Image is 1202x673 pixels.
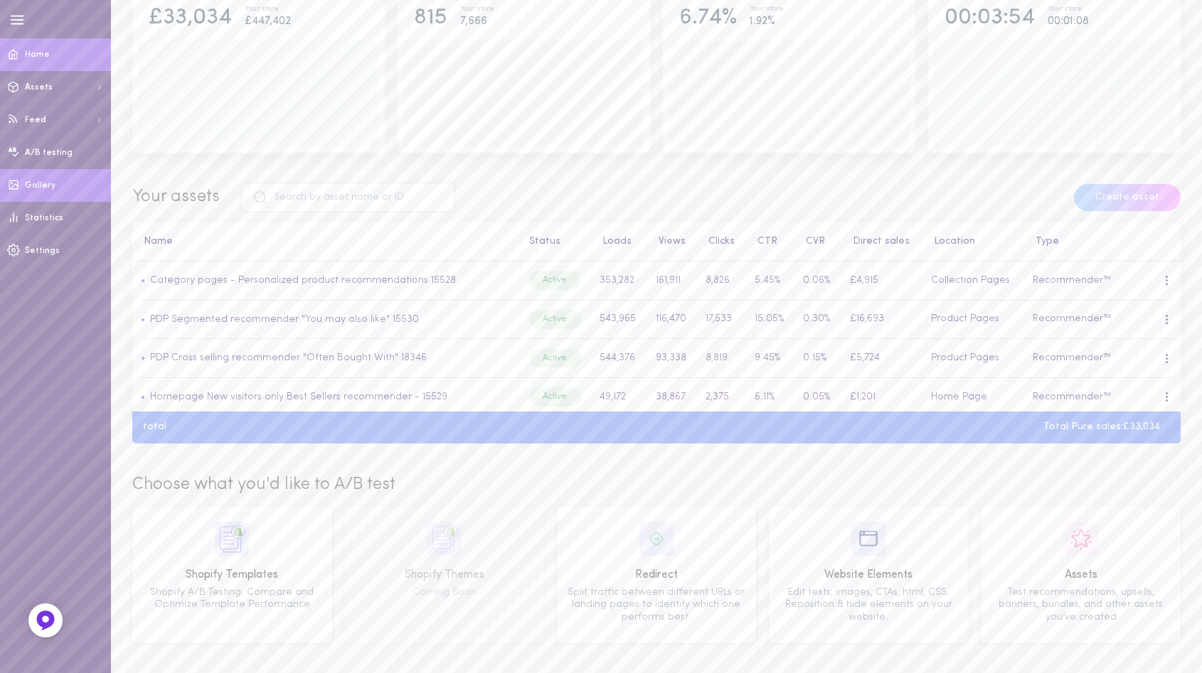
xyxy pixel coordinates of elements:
div: Your store [460,6,494,14]
span: Statistics [25,214,63,222]
span: Recommender™ [1033,392,1111,402]
span: Product Pages [931,313,999,324]
img: icon [1064,522,1098,556]
div: Active [529,387,581,406]
div: Active [529,349,581,367]
td: £5,724 [841,339,922,378]
div: Split traffic between different URLs or landing pages to identify which one performs best. [562,586,752,624]
div: Active [529,310,581,328]
span: Your assets [132,188,220,205]
div: £33,034 [149,6,232,31]
td: 0.06% [794,262,841,301]
span: Home [25,50,50,59]
span: Collection Pages [931,275,1010,286]
td: 116,470 [647,300,697,339]
button: Create asset [1074,184,1181,211]
td: 8,826 [698,262,746,301]
td: 353,282 [591,262,647,301]
div: 7,666 [460,13,494,31]
div: Your store [1048,6,1089,14]
td: 6.11% [746,377,794,416]
a: PDP Cross selling recommender "Often Bought With" 18346 [145,352,427,363]
div: Website Elements [774,566,964,584]
a: PDP Segmented recommender "You may also like" 15530 [145,314,419,325]
span: • [141,392,145,402]
div: 00:01:08 [1048,13,1089,31]
span: Recommender™ [1033,275,1111,286]
td: 49,172 [591,377,647,416]
a: Homepage New visitors only Best Sellers recommender - 15529 [145,392,447,402]
span: Recommender™ [1033,352,1111,363]
button: CVR [799,237,825,247]
img: icon [427,522,462,556]
a: Category pages - Personalized product recommendations 15528 [145,275,456,286]
td: 9.45% [746,339,794,378]
td: £16,693 [841,300,922,339]
div: total [132,422,177,432]
img: Feedback Button [35,610,56,631]
div: £447,402 [245,13,291,31]
a: Homepage New visitors only Best Sellers recommender - 15529 [150,392,447,402]
span: • [141,314,145,325]
div: Test recommendations, upsells, banners, bundles, and other assets you’ve created [986,586,1176,624]
td: 0.15% [794,339,841,378]
td: £4,915 [841,262,922,301]
td: 8,819 [698,339,746,378]
div: Shopify A/B Testing: Compare and Optimize Template Performance [137,586,327,611]
span: Product Pages [931,352,999,363]
td: 38,867 [647,377,697,416]
button: Clicks [701,237,735,247]
td: 5.45% [746,262,794,301]
span: Gallery [25,181,55,190]
span: Home Page [931,392,987,402]
td: 17,533 [698,300,746,339]
div: Total Pure sales: £33,034 [1033,422,1171,432]
a: PDP Segmented recommender "You may also like" 15530 [150,314,419,325]
span: Assets [25,83,53,92]
div: Shopify Templates [137,566,327,584]
td: 543,965 [591,300,647,339]
div: 815 [414,6,447,31]
span: • [141,352,145,363]
td: 2,375 [698,377,746,416]
div: Coming Soon [349,586,539,599]
div: 6.74% [679,6,737,31]
img: icon [639,522,674,556]
div: Your store [245,6,291,14]
td: 544,376 [591,339,647,378]
div: Redirect [562,566,752,584]
button: Name [137,237,173,247]
span: A/B testing [25,149,73,157]
td: 0.05% [794,377,841,416]
button: Views [651,237,686,247]
td: 0.30% [794,300,841,339]
span: Choose what you'd like to A/B test [132,476,395,493]
td: 93,338 [647,339,697,378]
div: Shopify Themes [349,566,539,584]
img: icon [851,522,885,556]
div: Active [529,271,581,289]
span: • [141,275,145,286]
span: Feed [25,116,46,124]
button: CTR [750,237,777,247]
td: £1,201 [841,377,922,416]
img: icon [215,522,249,556]
input: Search by asset name or ID [241,183,455,212]
td: 15.05% [746,300,794,339]
button: Type [1028,237,1059,247]
td: 161,911 [647,262,697,301]
a: Category pages - Personalized product recommendations 15528 [150,275,456,286]
button: Direct sales [846,237,910,247]
button: Status [522,237,560,247]
span: Recommender™ [1033,313,1111,324]
span: Settings [25,247,60,255]
div: Your store [750,6,784,14]
a: PDP Cross selling recommender "Often Bought With" 18346 [150,352,427,363]
div: 00:03:54 [945,6,1035,31]
button: Location [927,237,975,247]
div: 1.92% [750,13,784,31]
button: Loads [595,237,632,247]
div: Assets [986,566,1176,584]
div: Edit texts, images, CTAs, html, CSS. Reposition & hide elements on your website. [774,586,964,624]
